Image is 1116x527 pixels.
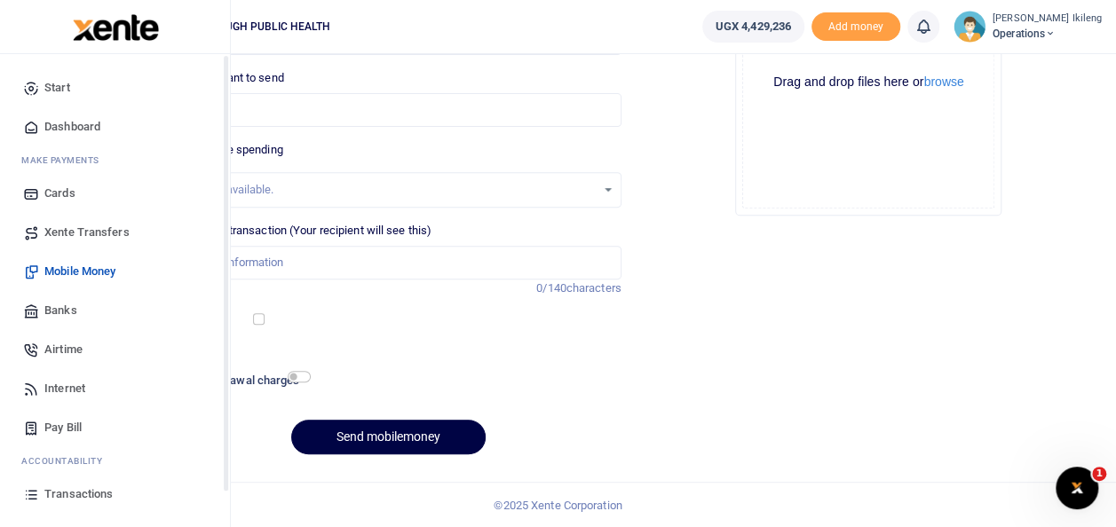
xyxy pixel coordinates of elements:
[954,11,1102,43] a: profile-user [PERSON_NAME] Ikileng Operations
[993,12,1102,27] small: [PERSON_NAME] Ikileng
[44,224,130,241] span: Xente Transfers
[44,485,113,503] span: Transactions
[566,281,621,295] span: characters
[154,93,621,127] input: UGX
[811,19,900,32] a: Add money
[44,302,77,319] span: Banks
[695,11,811,43] li: Wallet ballance
[44,341,83,358] span: Airtime
[44,263,115,280] span: Mobile Money
[14,146,216,174] li: M
[73,14,159,41] img: logo-large
[14,408,216,447] a: Pay Bill
[30,153,99,167] span: ake Payments
[1092,467,1106,481] span: 1
[154,222,431,240] label: Memo for this transaction (Your recipient will see this)
[811,12,900,42] li: Toup your wallet
[14,369,216,408] a: Internet
[291,420,486,454] button: Send mobilemoney
[14,447,216,475] li: Ac
[44,79,70,97] span: Start
[14,174,216,213] a: Cards
[702,11,804,43] a: UGX 4,429,236
[44,118,100,136] span: Dashboard
[743,74,993,90] div: Drag and drop files here or
[536,281,566,295] span: 0/140
[14,68,216,107] a: Start
[14,252,216,291] a: Mobile Money
[14,475,216,514] a: Transactions
[811,12,900,42] span: Add money
[954,11,985,43] img: profile-user
[923,75,963,88] button: browse
[168,181,595,199] div: No options available.
[14,330,216,369] a: Airtime
[1056,467,1098,509] iframe: Intercom live chat
[44,419,82,437] span: Pay Bill
[716,18,791,35] span: UGX 4,429,236
[71,20,159,33] a: logo-small logo-large logo-large
[14,107,216,146] a: Dashboard
[14,213,216,252] a: Xente Transfers
[14,291,216,330] a: Banks
[993,26,1102,42] span: Operations
[154,246,621,279] input: Enter extra information
[35,454,102,468] span: countability
[44,380,85,397] span: Internet
[44,185,75,202] span: Cards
